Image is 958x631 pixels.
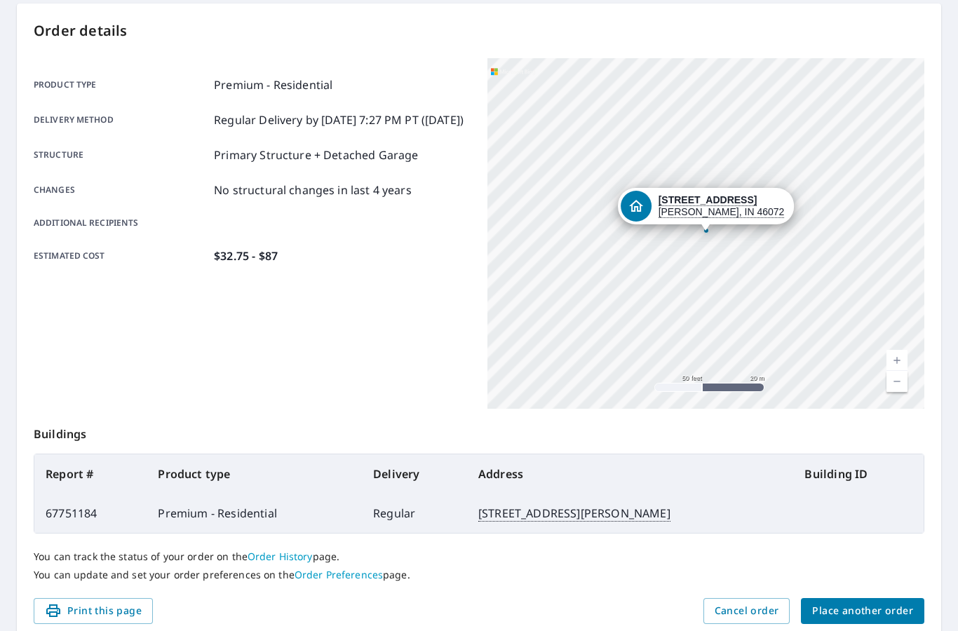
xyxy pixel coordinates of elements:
[147,454,362,494] th: Product type
[34,76,208,93] p: Product type
[362,454,467,494] th: Delivery
[34,569,924,581] p: You can update and set your order preferences on the page.
[34,454,147,494] th: Report #
[703,598,790,624] button: Cancel order
[214,147,418,163] p: Primary Structure + Detached Garage
[801,598,924,624] button: Place another order
[45,602,142,620] span: Print this page
[214,111,464,128] p: Regular Delivery by [DATE] 7:27 PM PT ([DATE])
[886,371,908,392] a: Current Level 19, Zoom Out
[34,20,924,41] p: Order details
[34,111,208,128] p: Delivery method
[147,494,362,533] td: Premium - Residential
[214,76,332,93] p: Premium - Residential
[618,188,795,231] div: Dropped pin, building 1, Residential property, 704 N Main St Tipton, IN 46072
[34,550,924,563] p: You can track the status of your order on the page.
[793,454,924,494] th: Building ID
[34,247,208,264] p: Estimated cost
[812,602,913,620] span: Place another order
[362,494,467,533] td: Regular
[715,602,779,620] span: Cancel order
[34,494,147,533] td: 67751184
[34,598,153,624] button: Print this page
[34,409,924,454] p: Buildings
[467,454,794,494] th: Address
[34,217,208,229] p: Additional recipients
[214,182,412,198] p: No structural changes in last 4 years
[886,350,908,371] a: Current Level 19, Zoom In
[214,247,278,264] p: $32.75 - $87
[34,147,208,163] p: Structure
[34,182,208,198] p: Changes
[248,550,313,563] a: Order History
[295,568,383,581] a: Order Preferences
